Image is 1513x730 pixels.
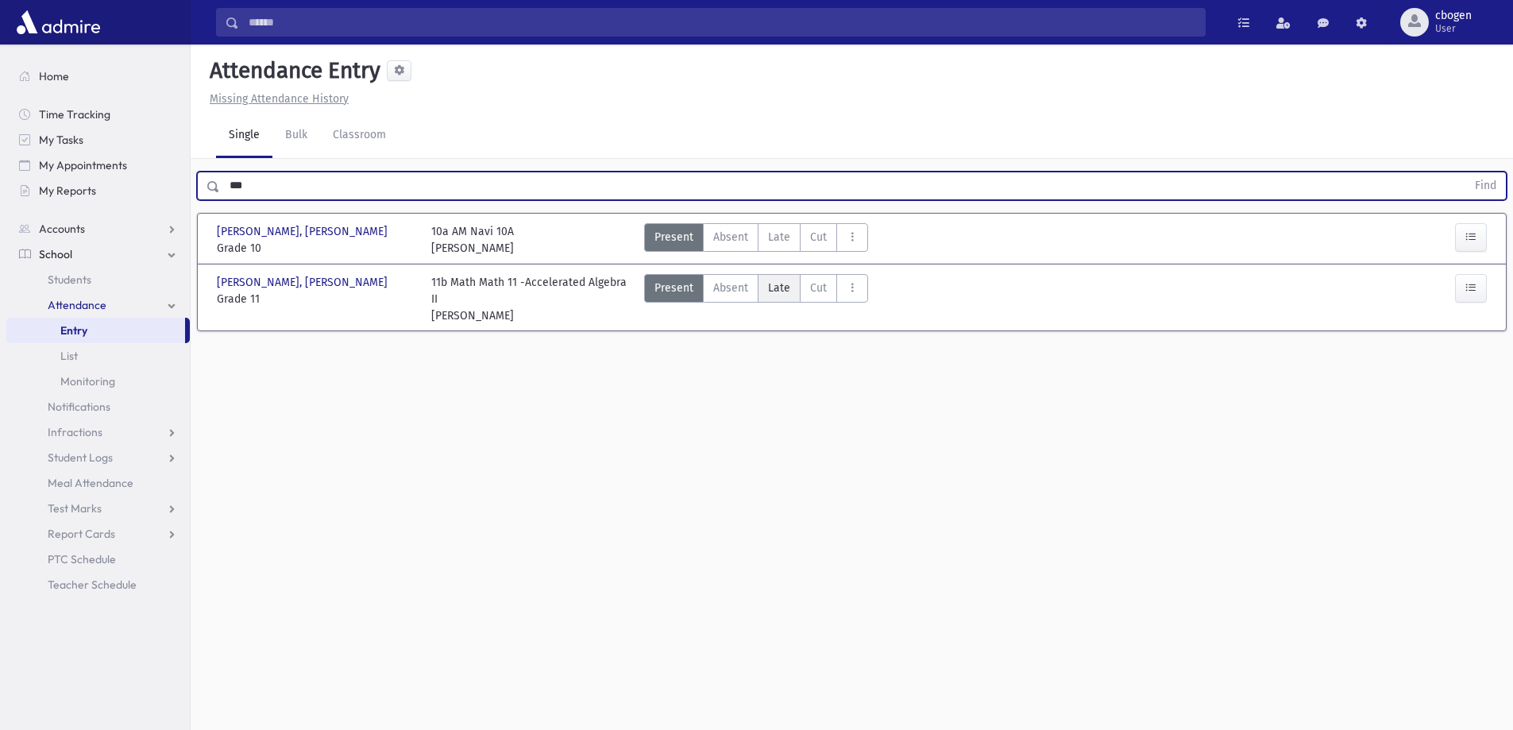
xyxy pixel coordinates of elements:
[6,445,190,470] a: Student Logs
[1465,172,1506,199] button: Find
[216,114,272,158] a: Single
[48,272,91,287] span: Students
[217,291,415,307] span: Grade 11
[39,247,72,261] span: School
[6,419,190,445] a: Infractions
[6,572,190,597] a: Teacher Schedule
[48,527,115,541] span: Report Cards
[6,153,190,178] a: My Appointments
[6,343,190,369] a: List
[60,323,87,338] span: Entry
[768,280,790,296] span: Late
[48,425,102,439] span: Infractions
[13,6,104,38] img: AdmirePro
[60,374,115,388] span: Monitoring
[654,229,693,245] span: Present
[1435,22,1472,35] span: User
[713,280,748,296] span: Absent
[203,92,349,106] a: Missing Attendance History
[6,547,190,572] a: PTC Schedule
[39,183,96,198] span: My Reports
[48,450,113,465] span: Student Logs
[810,229,827,245] span: Cut
[210,92,349,106] u: Missing Attendance History
[39,69,69,83] span: Home
[6,64,190,89] a: Home
[48,577,137,592] span: Teacher Schedule
[39,107,110,122] span: Time Tracking
[6,178,190,203] a: My Reports
[60,349,78,363] span: List
[6,496,190,521] a: Test Marks
[39,133,83,147] span: My Tasks
[6,292,190,318] a: Attendance
[6,318,185,343] a: Entry
[6,521,190,547] a: Report Cards
[6,267,190,292] a: Students
[6,127,190,153] a: My Tasks
[217,223,391,240] span: [PERSON_NAME], [PERSON_NAME]
[48,501,102,516] span: Test Marks
[320,114,399,158] a: Classroom
[239,8,1205,37] input: Search
[203,57,380,84] h5: Attendance Entry
[272,114,320,158] a: Bulk
[431,223,514,257] div: 10a AM Navi 10A [PERSON_NAME]
[644,223,868,257] div: AttTypes
[48,552,116,566] span: PTC Schedule
[6,369,190,394] a: Monitoring
[48,476,133,490] span: Meal Attendance
[713,229,748,245] span: Absent
[39,222,85,236] span: Accounts
[217,274,391,291] span: [PERSON_NAME], [PERSON_NAME]
[48,298,106,312] span: Attendance
[654,280,693,296] span: Present
[1435,10,1472,22] span: cbogen
[810,280,827,296] span: Cut
[768,229,790,245] span: Late
[217,240,415,257] span: Grade 10
[6,241,190,267] a: School
[6,102,190,127] a: Time Tracking
[644,274,868,324] div: AttTypes
[48,400,110,414] span: Notifications
[39,158,127,172] span: My Appointments
[6,216,190,241] a: Accounts
[6,470,190,496] a: Meal Attendance
[6,394,190,419] a: Notifications
[431,274,630,324] div: 11b Math Math 11 -Accelerated Algebra II [PERSON_NAME]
